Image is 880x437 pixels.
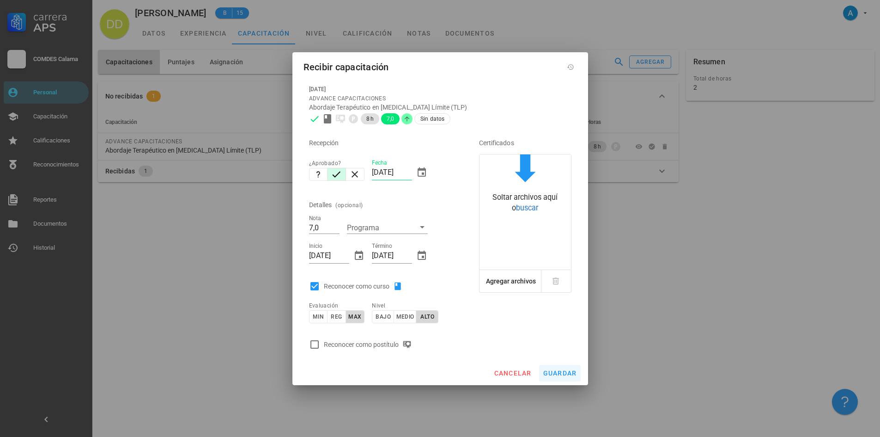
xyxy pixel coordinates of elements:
[309,95,386,102] span: ADVANCE CAPACITACIONES
[324,339,415,350] div: Reconocer como postítulo
[309,310,328,323] button: min
[396,314,414,320] span: medio
[490,365,535,382] button: cancelar
[543,369,577,377] span: guardar
[309,132,453,154] div: Recepción
[516,203,538,212] span: buscar
[493,369,531,377] span: cancelar
[324,281,406,292] div: Reconocer como curso
[479,192,571,213] div: Soltar archivos aquí o
[479,270,541,292] button: Agregar archivos
[309,103,571,111] div: Abordaje Terapéutico en [MEDICAL_DATA] Límite (TLP)
[372,310,394,323] button: bajo
[303,60,389,74] div: Recibir capacitación
[348,314,361,320] span: max
[375,314,391,320] span: bajo
[484,270,538,292] button: Agregar archivos
[346,310,364,323] button: max
[372,301,428,310] div: Nivel
[309,194,332,216] div: Detalles
[309,85,571,94] div: [DATE]
[479,154,571,216] button: Soltar archivos aquí obuscar
[387,113,394,124] span: 7,0
[309,159,365,168] div: ¿Aprobado?
[420,314,434,320] span: alto
[394,310,416,323] button: medio
[309,243,322,250] label: Inicio
[335,201,363,210] div: (opcional)
[420,114,444,124] span: Sin datos
[372,243,392,250] label: Término
[479,132,571,154] div: Certificados
[309,301,365,310] div: Evaluación
[330,314,342,320] span: reg
[366,113,374,124] span: 8 h
[312,314,324,320] span: min
[416,310,438,323] button: alto
[309,215,321,222] label: Nota
[328,310,346,323] button: reg
[372,160,387,166] label: Fecha
[539,365,581,382] button: guardar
